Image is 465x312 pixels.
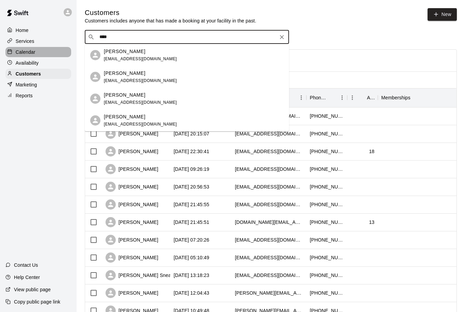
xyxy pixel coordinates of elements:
div: brookeadavis927@gmail.com [235,183,303,190]
div: +17707039773 [310,148,344,155]
div: [PERSON_NAME] SneadJones [106,270,187,280]
div: Phone Number [310,88,327,107]
div: 2025-07-13 22:30:41 [174,148,209,155]
span: [EMAIL_ADDRESS][DOMAIN_NAME] [104,100,177,105]
div: lesleebyrd.lb@gmail.com [235,219,303,226]
div: emilys0529@yahoo.com [235,254,303,261]
div: +14789575186 [310,166,344,173]
span: [EMAIL_ADDRESS][DOMAIN_NAME] [104,56,177,61]
div: matthewsc@windstream.net [235,166,303,173]
div: +14789544272 [310,219,344,226]
button: Clear [277,32,287,42]
div: Grant King [90,115,100,126]
div: 2025-07-28 20:15:07 [174,130,209,137]
div: Memberships [381,88,411,107]
div: 13 [369,219,374,226]
a: Customers [5,69,71,79]
p: Services [16,38,34,45]
div: 2025-06-25 13:18:23 [174,272,209,279]
span: [EMAIL_ADDRESS][DOMAIN_NAME] [104,122,177,127]
div: Search customers by name or email [85,30,289,44]
div: josiah.hatchett24@icloud.com [235,148,303,155]
p: Availability [16,60,39,66]
div: [PERSON_NAME] [106,217,158,227]
div: +14789727929 [310,201,344,208]
div: +17062441702 [310,113,344,119]
div: [PERSON_NAME] [106,235,158,245]
div: +14787181126 [310,254,344,261]
p: [PERSON_NAME] [104,48,145,55]
div: +14048954898 [310,236,344,243]
button: Menu [347,93,357,103]
div: Kaiden Ellis [90,94,100,104]
div: 2025-07-09 20:56:53 [174,183,209,190]
div: +14043750791 [310,272,344,279]
button: Menu [296,93,306,103]
div: amac1207@gmail.com [235,236,303,243]
button: Sort [327,93,337,102]
div: +12298691775 [310,183,344,190]
div: daniel.calkin@yahoo.com [235,290,303,296]
span: [EMAIL_ADDRESS][DOMAIN_NAME] [104,78,177,83]
p: Customers [16,70,41,77]
div: [PERSON_NAME] [106,164,158,174]
div: [PERSON_NAME] [106,146,158,157]
p: Reports [16,92,33,99]
div: [PERSON_NAME] [106,182,158,192]
p: View public page [14,286,51,293]
div: 2025-06-26 05:10:49 [174,254,209,261]
a: Reports [5,91,71,101]
button: Sort [411,93,420,102]
div: Age [347,88,378,107]
div: [PERSON_NAME] [106,288,158,298]
h5: Customers [85,8,256,17]
div: sneadjones@gmail.com [235,272,303,279]
p: Customers includes anyone that has made a booking at your facility in the past. [85,17,256,24]
p: [PERSON_NAME] [104,92,145,99]
p: Home [16,27,29,34]
div: 2025-07-10 09:26:19 [174,166,209,173]
a: Services [5,36,71,46]
button: Sort [357,93,367,102]
div: Khrish King [90,72,100,82]
a: Calendar [5,47,71,57]
div: 2025-07-07 21:45:55 [174,201,209,208]
div: Phone Number [306,88,347,107]
a: New [428,8,457,21]
button: Menu [337,93,347,103]
a: Marketing [5,80,71,90]
div: Email [231,88,306,107]
div: +17064763478 [310,290,344,296]
div: 2025-06-03 12:04:43 [174,290,209,296]
div: 2025-07-03 07:20:26 [174,236,209,243]
div: [PERSON_NAME] [106,199,158,210]
a: Availability [5,58,71,68]
a: Home [5,25,71,35]
p: Marketing [16,81,37,88]
p: [PERSON_NAME] [104,113,145,120]
div: sanfordandrea67@gmail.com [235,130,303,137]
p: Calendar [16,49,35,55]
div: [PERSON_NAME] [106,252,158,263]
p: Help Center [14,274,40,281]
div: +14789732329 [310,130,344,137]
p: Copy public page link [14,298,60,305]
div: 2025-07-07 21:45:51 [174,219,209,226]
p: Contact Us [14,262,38,268]
div: saramitchell14@gmail.com [235,201,303,208]
p: [PERSON_NAME] [104,70,145,77]
div: Khris Ellis [90,50,100,60]
div: Age [367,88,374,107]
div: [PERSON_NAME] [106,129,158,139]
div: 18 [369,148,374,155]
